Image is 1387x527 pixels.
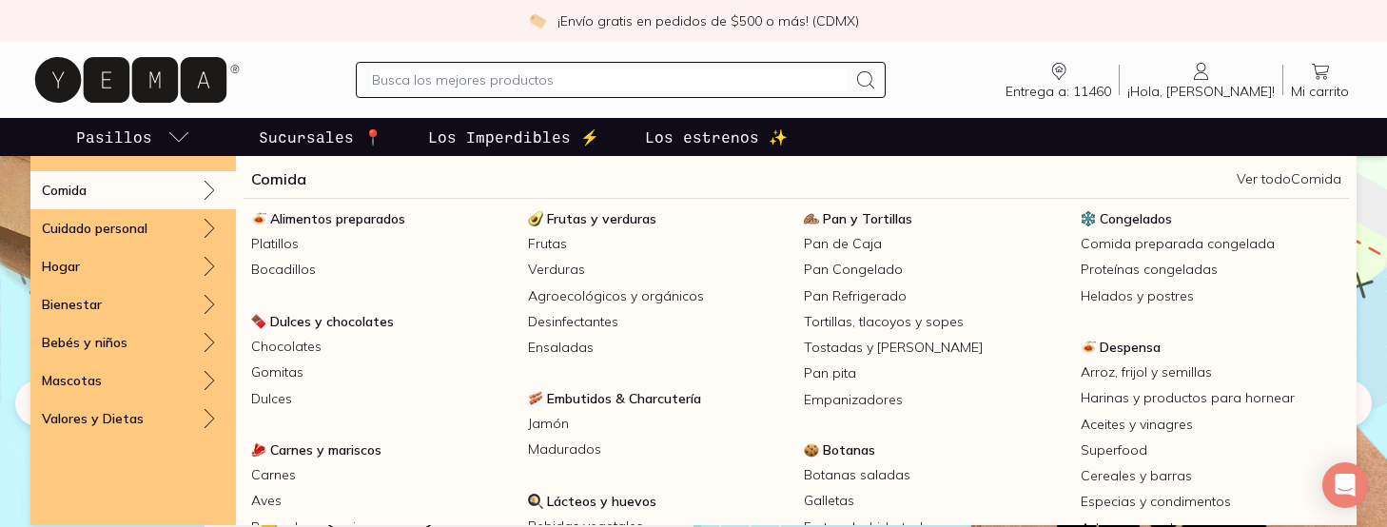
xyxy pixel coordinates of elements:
a: pasillo-todos-link [72,118,194,156]
a: Aceites y vinagres [1073,412,1350,438]
a: Embutidos & CharcuteríaEmbutidos & Charcutería [520,386,797,411]
p: Hogar [42,258,80,275]
p: Pasillos [76,126,152,148]
a: Pan Congelado [796,257,1073,283]
a: Dulces [244,386,520,412]
input: Busca los mejores productos [372,68,848,91]
a: Ensaladas [520,335,797,361]
span: Dulces y chocolates [270,313,394,330]
p: Bebés y niños [42,334,127,351]
a: Gomitas [244,360,520,385]
img: Despensa [1081,340,1096,355]
span: Carnes y mariscos [270,441,381,459]
img: Pan y Tortillas [804,211,819,226]
a: Chocolates [244,334,520,360]
a: Bocadillos [244,257,520,283]
a: Desinfectantes [520,309,797,335]
a: Entrega a: 11460 [998,60,1119,100]
p: Mascotas [42,372,102,389]
a: Carnes y mariscosCarnes y mariscos [244,438,520,462]
a: Platillos [244,231,520,257]
img: Alimentos preparados [251,211,266,226]
a: Comida [251,167,306,190]
a: Galletas [796,488,1073,514]
a: Harinas y productos para hornear [1073,385,1350,411]
a: Pan Refrigerado [796,283,1073,309]
a: Ver todoComida [1237,170,1341,187]
a: Cereales y barras [1073,463,1350,489]
a: DespensaDespensa [1073,335,1350,360]
a: Botanas saladas [796,462,1073,488]
a: Especias y condimentos [1073,489,1350,515]
span: Despensa [1100,339,1161,356]
span: Congelados [1100,210,1172,227]
a: Pan y TortillasPan y Tortillas [796,206,1073,231]
a: ¡Hola, [PERSON_NAME]! [1120,60,1282,100]
img: Frutas y verduras [528,211,543,226]
span: Lácteos y huevos [547,493,656,510]
a: Lácteos y huevosLácteos y huevos [520,489,797,514]
a: Aves [244,488,520,514]
a: Tortillas, tlacoyos y sopes [796,309,1073,335]
img: Embutidos & Charcutería [528,391,543,406]
a: Verduras [520,257,797,283]
a: Arroz, frijol y semillas [1073,360,1350,385]
a: Carnes [244,462,520,488]
a: Alimentos preparadosAlimentos preparados [244,206,520,231]
a: Dulces y chocolatesDulces y chocolates [244,309,520,334]
p: ¡Envío gratis en pedidos de $500 o más! (CDMX) [557,11,859,30]
img: Congelados [1081,211,1096,226]
a: CongeladosCongelados [1073,206,1350,231]
p: Comida [42,182,87,199]
span: Mi carrito [1291,83,1349,100]
a: Superfood [1073,438,1350,463]
a: Proteínas congeladas [1073,257,1350,283]
img: Dulces y chocolates [251,314,266,329]
span: Entrega a: 11460 [1006,83,1111,100]
span: ¡Hola, [PERSON_NAME]! [1127,83,1275,100]
a: Sucursales 📍 [255,118,386,156]
a: Agroecológicos y orgánicos [520,283,797,309]
a: Los estrenos ✨ [641,118,791,156]
a: Tostadas y [PERSON_NAME] [796,335,1073,361]
a: Madurados [520,437,797,462]
span: Alimentos preparados [270,210,405,227]
p: Valores y Dietas [42,410,144,427]
span: Embutidos & Charcutería [547,390,701,407]
a: Pan de Caja [796,231,1073,257]
span: Frutas y verduras [547,210,656,227]
p: Bienestar [42,296,102,313]
a: BotanasBotanas [796,438,1073,462]
a: Mi carrito [1283,60,1357,100]
a: Frutas y verdurasFrutas y verduras [520,206,797,231]
p: Los estrenos ✨ [645,126,788,148]
a: Pan pita [796,361,1073,386]
a: Jamón [520,411,797,437]
span: Botanas [823,441,875,459]
div: Open Intercom Messenger [1322,462,1368,508]
a: Los Imperdibles ⚡️ [424,118,603,156]
img: check [529,12,546,29]
p: Los Imperdibles ⚡️ [428,126,599,148]
img: Lácteos y huevos [528,494,543,509]
a: Empanizadores [796,387,1073,413]
p: Sucursales 📍 [259,126,382,148]
img: Carnes y mariscos [251,442,266,458]
img: Botanas [804,442,819,458]
a: Comida preparada congelada [1073,231,1350,257]
p: Cuidado personal [42,220,147,237]
a: Helados y postres [1073,283,1350,309]
a: Frutas [520,231,797,257]
span: Pan y Tortillas [823,210,912,227]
